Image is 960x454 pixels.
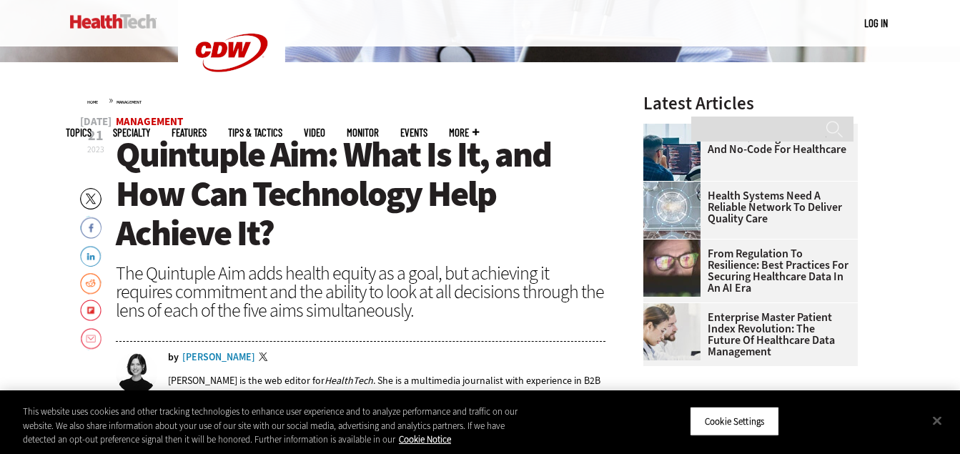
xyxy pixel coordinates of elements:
[113,127,150,138] span: Specialty
[690,406,779,436] button: Cookie Settings
[864,16,888,31] div: User menu
[304,127,325,138] a: Video
[400,127,427,138] a: Events
[643,303,701,360] img: medical researchers look at data on desktop monitor
[347,127,379,138] a: MonITor
[643,248,849,294] a: From Regulation to Resilience: Best Practices for Securing Healthcare Data in an AI Era
[449,127,479,138] span: More
[116,131,551,257] span: Quintuple Aim: What Is It, and How Can Technology Help Achieve It?
[178,94,285,109] a: CDW
[643,94,858,112] h3: Latest Articles
[182,352,255,362] a: [PERSON_NAME]
[259,352,272,364] a: Twitter
[116,264,606,320] div: The Quintuple Aim adds health equity as a goal, but achieving it requires commitment and the abil...
[70,14,157,29] img: Home
[643,312,849,357] a: Enterprise Master Patient Index Revolution: The Future of Healthcare Data Management
[643,240,708,251] a: woman wearing glasses looking at healthcare data on screen
[399,433,451,445] a: More information about your privacy
[228,127,282,138] a: Tips & Tactics
[116,352,157,394] img: Jordan Scott
[643,240,701,297] img: woman wearing glasses looking at healthcare data on screen
[643,303,708,315] a: medical researchers look at data on desktop monitor
[643,124,701,181] img: Coworkers coding
[168,352,179,362] span: by
[864,16,888,29] a: Log in
[172,127,207,138] a: Features
[643,182,701,239] img: Healthcare networking
[921,405,953,436] button: Close
[168,374,606,401] p: [PERSON_NAME] is the web editor for . She is a multimedia journalist with experience in B2B publi...
[23,405,528,447] div: This website uses cookies and other tracking technologies to enhance user experience and to analy...
[66,127,91,138] span: Topics
[643,190,849,224] a: Health Systems Need a Reliable Network To Deliver Quality Care
[643,182,708,193] a: Healthcare networking
[643,132,849,155] a: Understanding Low-Code and No-Code for Healthcare
[325,374,373,388] em: HealthTech
[643,124,708,135] a: Coworkers coding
